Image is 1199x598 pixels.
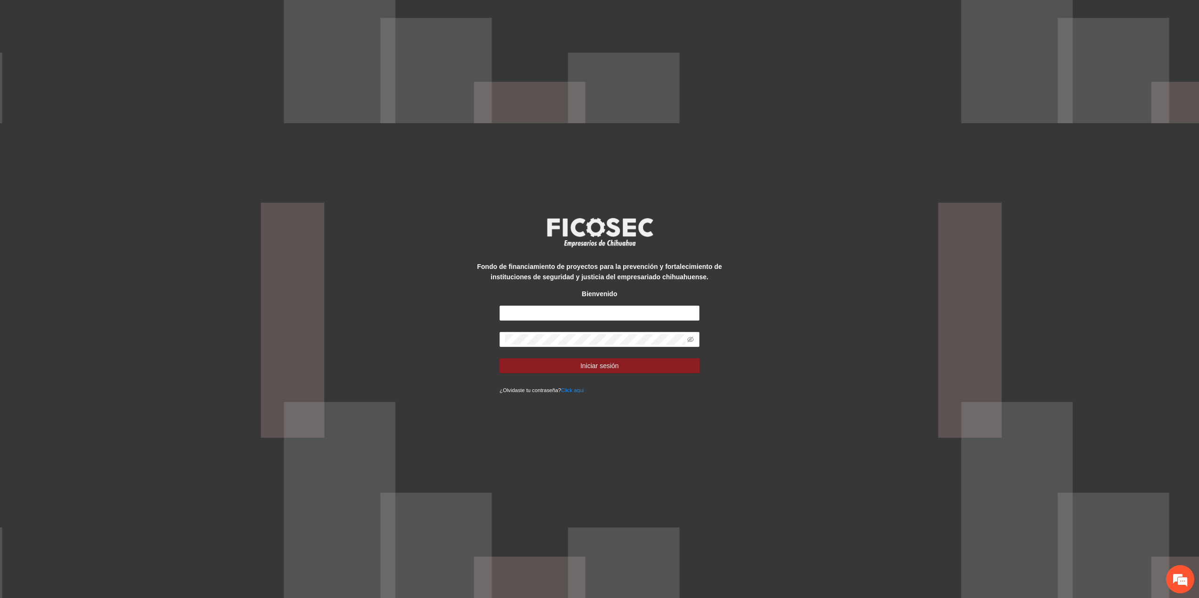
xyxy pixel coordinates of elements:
span: Iniciar sesión [580,361,619,371]
img: logo [541,215,659,250]
a: Click aqui [561,387,584,393]
strong: Fondo de financiamiento de proyectos para la prevención y fortalecimiento de instituciones de seg... [477,263,722,281]
span: eye-invisible [687,336,694,343]
strong: Bienvenido [582,290,617,298]
small: ¿Olvidaste tu contraseña? [500,387,584,393]
button: Iniciar sesión [500,358,699,373]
